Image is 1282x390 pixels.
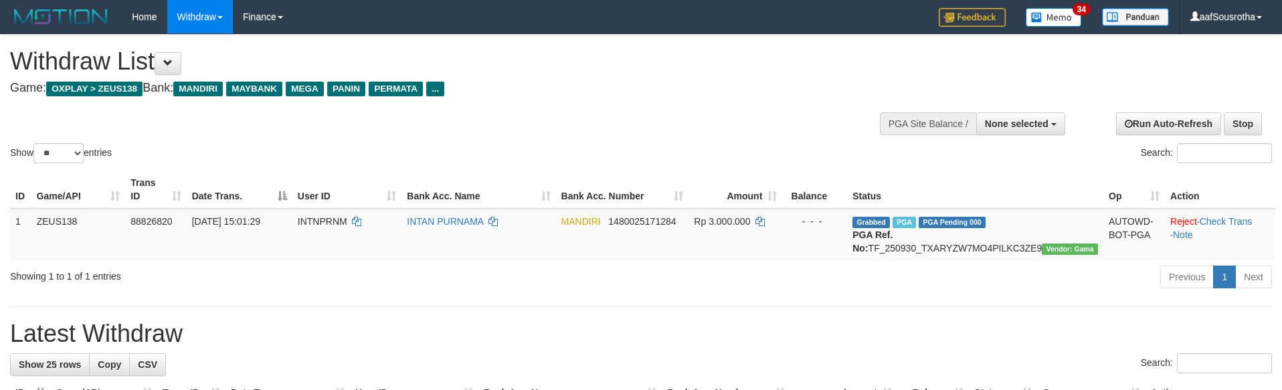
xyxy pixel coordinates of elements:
th: Trans ID: activate to sort column ascending [125,171,186,209]
span: Show 25 rows [19,359,81,370]
span: PGA Pending [919,217,986,228]
span: MEGA [286,82,324,96]
h4: Game: Bank: [10,82,841,95]
span: MAYBANK [226,82,282,96]
span: MANDIRI [561,216,601,227]
a: 1 [1213,266,1236,288]
span: Rp 3.000.000 [694,216,750,227]
th: Bank Acc. Number: activate to sort column ascending [556,171,689,209]
button: None selected [976,112,1065,135]
a: Reject [1170,216,1197,227]
input: Search: [1177,353,1272,373]
a: Previous [1160,266,1214,288]
span: 34 [1073,3,1091,15]
th: Action [1165,171,1275,209]
label: Show entries [10,143,112,163]
div: - - - [788,215,842,228]
td: AUTOWD-BOT-PGA [1103,209,1165,260]
h1: Withdraw List [10,48,841,75]
h1: Latest Withdraw [10,320,1272,347]
span: MANDIRI [173,82,223,96]
a: Stop [1224,112,1262,135]
th: ID [10,171,31,209]
span: None selected [985,118,1048,129]
a: CSV [129,353,166,376]
div: PGA Site Balance / [880,112,976,135]
a: Run Auto-Refresh [1116,112,1221,135]
span: 88826820 [130,216,172,227]
a: Copy [89,353,130,376]
th: Op: activate to sort column ascending [1103,171,1165,209]
img: Feedback.jpg [939,8,1006,27]
a: Check Trans [1200,216,1253,227]
td: TF_250930_TXARYZW7MO4PILKC3ZE9 [847,209,1103,260]
span: CSV [138,359,157,370]
select: Showentries [33,143,84,163]
label: Search: [1141,353,1272,373]
img: panduan.png [1102,8,1169,26]
td: · · [1165,209,1275,260]
a: Show 25 rows [10,353,90,376]
th: Amount: activate to sort column ascending [689,171,782,209]
span: PANIN [327,82,365,96]
img: Button%20Memo.svg [1026,8,1082,27]
th: Game/API: activate to sort column ascending [31,171,126,209]
td: ZEUS138 [31,209,126,260]
a: Next [1235,266,1272,288]
span: Marked by aafchomsokheang [893,217,916,228]
span: Copy 1480025171284 to clipboard [608,216,676,227]
div: Showing 1 to 1 of 1 entries [10,264,524,283]
span: Copy [98,359,121,370]
td: 1 [10,209,31,260]
span: OXPLAY > ZEUS138 [46,82,143,96]
img: MOTION_logo.png [10,7,112,27]
span: PERMATA [369,82,423,96]
a: Note [1173,229,1193,240]
th: Date Trans.: activate to sort column descending [187,171,292,209]
span: ... [426,82,444,96]
label: Search: [1141,143,1272,163]
span: INTNPRNM [298,216,347,227]
th: Balance [782,171,847,209]
input: Search: [1177,143,1272,163]
b: PGA Ref. No: [852,229,893,254]
th: Bank Acc. Name: activate to sort column ascending [401,171,555,209]
th: Status [847,171,1103,209]
span: Grabbed [852,217,890,228]
span: Vendor URL: https://trx31.1velocity.biz [1042,243,1098,255]
th: User ID: activate to sort column ascending [292,171,402,209]
span: [DATE] 15:01:29 [192,216,260,227]
a: INTAN PURNAMA [407,216,483,227]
